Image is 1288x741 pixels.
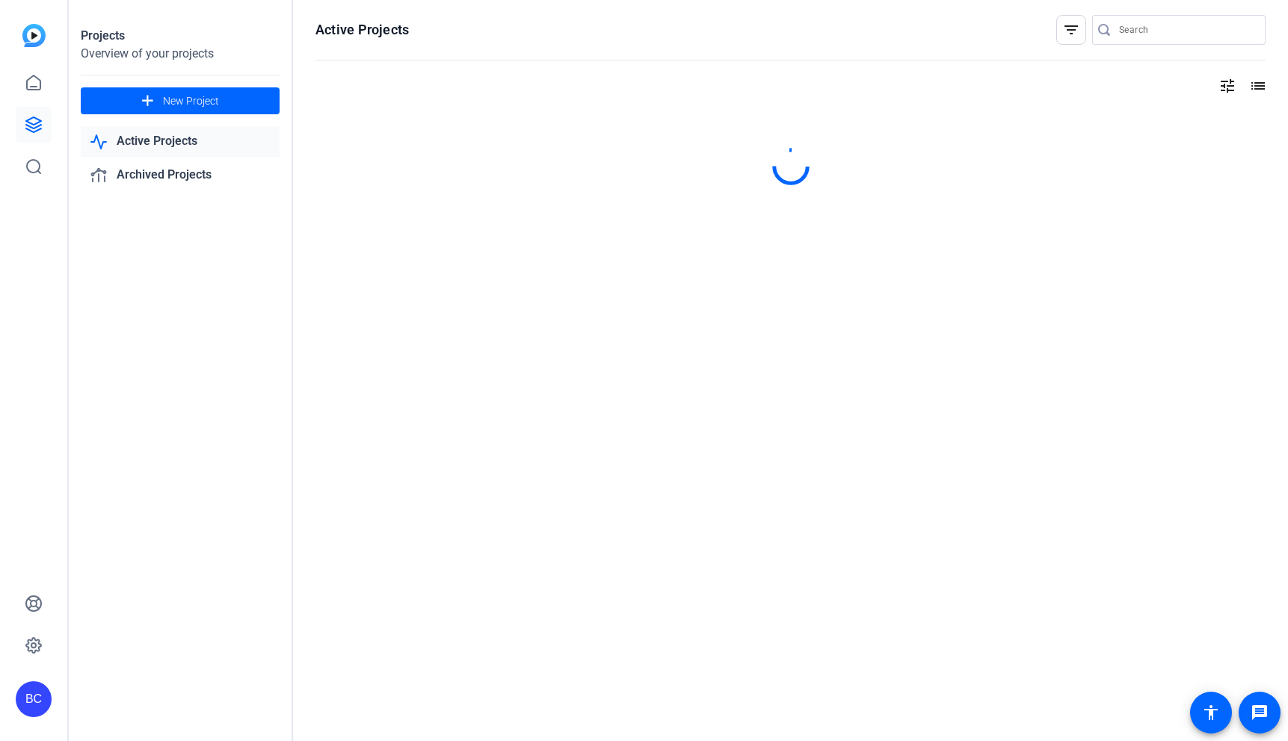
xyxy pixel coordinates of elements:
mat-icon: message [1251,704,1269,722]
mat-icon: list [1248,77,1266,95]
mat-icon: filter_list [1062,21,1080,39]
a: Archived Projects [81,160,280,190]
mat-icon: add [138,92,157,111]
div: BC [16,681,52,717]
h1: Active Projects [315,21,409,39]
div: Overview of your projects [81,45,280,63]
span: New Project [163,93,219,109]
mat-icon: accessibility [1202,704,1220,722]
div: Projects [81,27,280,45]
img: blue-gradient.svg [22,24,46,47]
input: Search [1119,21,1254,39]
button: New Project [81,87,280,114]
a: Active Projects [81,126,280,157]
mat-icon: tune [1218,77,1236,95]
